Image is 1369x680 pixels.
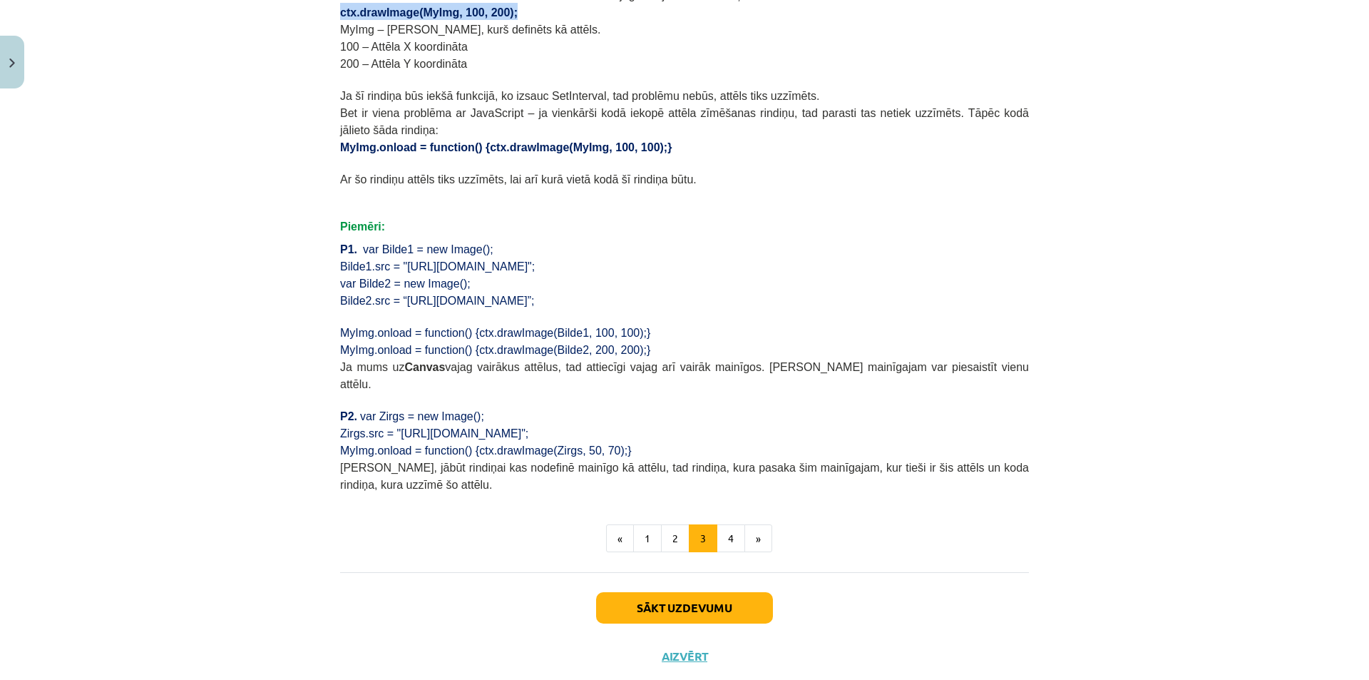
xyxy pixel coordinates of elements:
button: » [744,524,772,553]
span: var Zirgs = new Image(); [360,410,484,422]
button: 4 [717,524,745,553]
span: Bet ir viena problēma ar JavaScript – ja vienkārši kodā iekopē attēla zīmēšanas rindiņu, tad para... [340,107,1029,136]
b: Canvas [404,361,445,373]
span: MyImg.onload = function() {ctx.drawImage(MyImg, 100, 100);} [340,141,672,153]
span: MyImg.onload = function() {ctx.drawImage(Zirgs, 50, 70);} [340,445,632,457]
button: 2 [661,524,689,553]
nav: Page navigation example [340,524,1029,553]
span: 100 – Attēla X koordināta [340,41,468,53]
span: P1. [340,243,357,255]
button: « [606,524,634,553]
button: Aizvērt [657,649,712,664]
button: 1 [633,524,662,553]
span: ctx.drawImage(MyImg, 100, 200); [340,6,518,19]
span: var Bilde2 = new Image(); [340,278,471,290]
span: [PERSON_NAME], jābūt rindiņai kas nodefinē mainīgo kā attēlu, tad rindiņa, kura pasaka šim mainīg... [340,462,1029,491]
span: Ja mums uz vajag vairākus attēlus, tad attiecīgi vajag arī vairāk mainīgos. [PERSON_NAME] mainīga... [340,361,1029,390]
span: Zirgs.src = "[URL][DOMAIN_NAME]"; [340,427,528,440]
span: Piemēri: [340,220,385,233]
button: Sākt uzdevumu [596,592,773,624]
span: Ja šī rindiņa būs iekšā funkcijā, ko izsauc SetInterval, tad problēmu nebūs, attēls tiks uzzīmēts. [340,90,819,102]
span: Bilde1.src = "[URL][DOMAIN_NAME]"; [340,260,535,273]
span: Ar šo rindiņu attēls tiks uzzīmēts, lai arī kurā vietā kodā šī rindiņa būtu. [340,173,697,186]
span: Bilde2.src = “[URL][DOMAIN_NAME]”; [340,295,535,307]
span: MyImg.onload = function() {ctx.drawImage(Bilde1, 100, 100);} [340,327,650,339]
span: MyImg – [PERSON_NAME], kurš definēts kā attēls. [340,24,600,36]
span: P2. [340,410,357,422]
span: var Bilde1 = new Image(); [363,243,493,255]
span: MyImg.onload = function() {ctx.drawImage(Bilde2, 200, 200);} [340,344,650,356]
button: 3 [689,524,717,553]
span: 200 – Attēla Y koordināta [340,58,467,70]
img: icon-close-lesson-0947bae3869378f0d4975bcd49f059093ad1ed9edebbc8119c70593378902aed.svg [9,59,15,68]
